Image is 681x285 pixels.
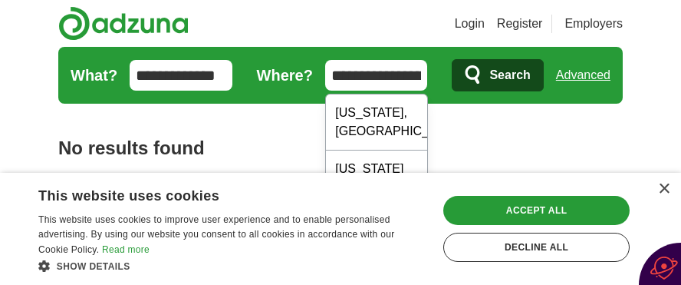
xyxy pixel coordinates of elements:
div: Decline all [443,233,630,262]
a: Register [497,15,543,33]
img: Adzuna logo [58,6,189,41]
div: Show details [38,258,426,273]
label: Where? [257,64,313,87]
div: This website uses cookies [38,182,388,205]
a: Read more, opens a new window [102,244,150,255]
div: Accept all [443,196,630,225]
a: Employers [564,15,623,33]
label: What? [71,64,117,87]
button: Search [452,59,543,91]
a: Advanced [556,60,610,91]
a: Login [455,15,485,33]
span: This website uses cookies to improve user experience and to enable personalised advertising. By u... [38,214,394,256]
div: [US_STATE] [326,151,427,188]
div: Close [658,184,669,195]
div: [US_STATE], [GEOGRAPHIC_DATA] [326,94,427,151]
span: Show details [57,261,130,272]
h1: No results found [58,134,623,162]
span: Search [489,60,530,91]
